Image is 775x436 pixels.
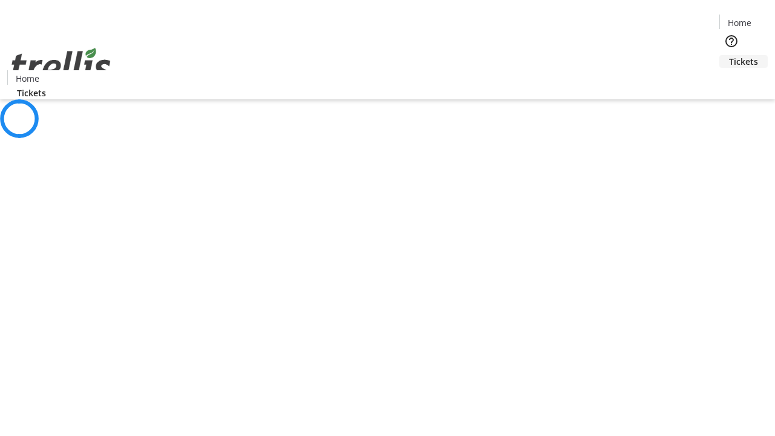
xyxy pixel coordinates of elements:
a: Home [8,72,47,85]
a: Home [720,16,759,29]
img: Orient E2E Organization J4J3ysvf7O's Logo [7,35,115,95]
a: Tickets [7,87,56,99]
span: Tickets [17,87,46,99]
button: Cart [719,68,744,92]
span: Home [16,72,39,85]
a: Tickets [719,55,768,68]
span: Home [728,16,751,29]
span: Tickets [729,55,758,68]
button: Help [719,29,744,53]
